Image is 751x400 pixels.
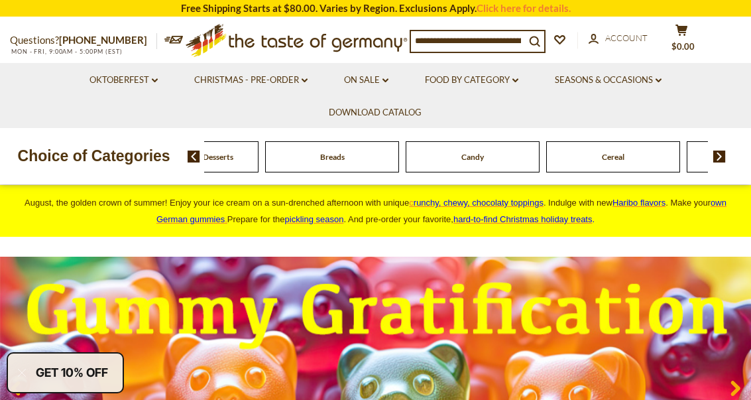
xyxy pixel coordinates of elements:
[662,24,701,57] button: $0.00
[555,73,662,88] a: Seasons & Occasions
[453,214,593,224] a: hard-to-find Christmas holiday treats
[10,32,157,49] p: Questions?
[605,33,648,43] span: Account
[59,34,147,46] a: [PHONE_NUMBER]
[194,73,308,88] a: Christmas - PRE-ORDER
[602,152,624,162] a: Cereal
[409,198,544,208] a: crunchy, chewy, chocolaty toppings
[461,152,484,162] a: Candy
[612,198,665,208] a: Haribo flavors
[89,73,158,88] a: Oktoberfest
[713,151,726,163] img: next arrow
[188,151,200,163] img: previous arrow
[425,73,518,88] a: Food By Category
[589,31,648,46] a: Account
[25,198,726,224] span: August, the golden crown of summer! Enjoy your ice cream on a sun-drenched afternoon with unique ...
[414,198,544,208] span: runchy, chewy, chocolaty toppings
[10,48,123,55] span: MON - FRI, 9:00AM - 5:00PM (EST)
[329,105,422,120] a: Download Catalog
[344,73,388,88] a: On Sale
[285,214,344,224] a: pickling season
[453,214,595,224] span: .
[477,2,571,14] a: Click here for details.
[320,152,345,162] a: Breads
[671,41,695,52] span: $0.00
